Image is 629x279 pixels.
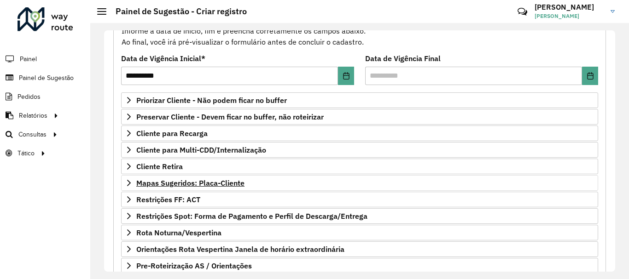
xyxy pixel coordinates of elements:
[136,179,245,187] span: Mapas Sugeridos: Placa-Cliente
[17,92,41,102] span: Pedidos
[19,73,74,83] span: Painel de Sugestão
[136,163,183,170] span: Cliente Retira
[136,245,344,253] span: Orientações Rota Vespertina Janela de horário extraordinária
[535,12,604,20] span: [PERSON_NAME]
[121,225,598,240] a: Rota Noturna/Vespertina
[136,113,324,120] span: Preservar Cliente - Devem ficar no buffer, não roteirizar
[121,125,598,141] a: Cliente para Recarga
[121,258,598,273] a: Pre-Roteirização AS / Orientações
[121,53,205,64] label: Data de Vigência Inicial
[582,67,598,85] button: Choose Date
[136,262,252,269] span: Pre-Roteirização AS / Orientações
[121,208,598,224] a: Restrições Spot: Forma de Pagamento e Perfil de Descarga/Entrega
[136,229,221,236] span: Rota Noturna/Vespertina
[513,2,532,22] a: Contato Rápido
[121,192,598,207] a: Restrições FF: ACT
[365,53,441,64] label: Data de Vigência Final
[338,67,354,85] button: Choose Date
[136,212,367,220] span: Restrições Spot: Forma de Pagamento e Perfil de Descarga/Entrega
[106,6,247,17] h2: Painel de Sugestão - Criar registro
[121,159,598,174] a: Cliente Retira
[121,92,598,108] a: Priorizar Cliente - Não podem ficar no buffer
[20,54,37,64] span: Painel
[19,111,47,120] span: Relatórios
[121,109,598,125] a: Preservar Cliente - Devem ficar no buffer, não roteirizar
[121,175,598,191] a: Mapas Sugeridos: Placa-Cliente
[18,130,47,139] span: Consultas
[136,97,287,104] span: Priorizar Cliente - Não podem ficar no buffer
[136,196,200,203] span: Restrições FF: ACT
[121,142,598,158] a: Cliente para Multi-CDD/Internalização
[535,3,604,11] h3: [PERSON_NAME]
[17,148,35,158] span: Tático
[136,130,208,137] span: Cliente para Recarga
[136,146,266,154] span: Cliente para Multi-CDD/Internalização
[121,14,598,48] div: Informe a data de inicio, fim e preencha corretamente os campos abaixo. Ao final, você irá pré-vi...
[121,241,598,257] a: Orientações Rota Vespertina Janela de horário extraordinária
